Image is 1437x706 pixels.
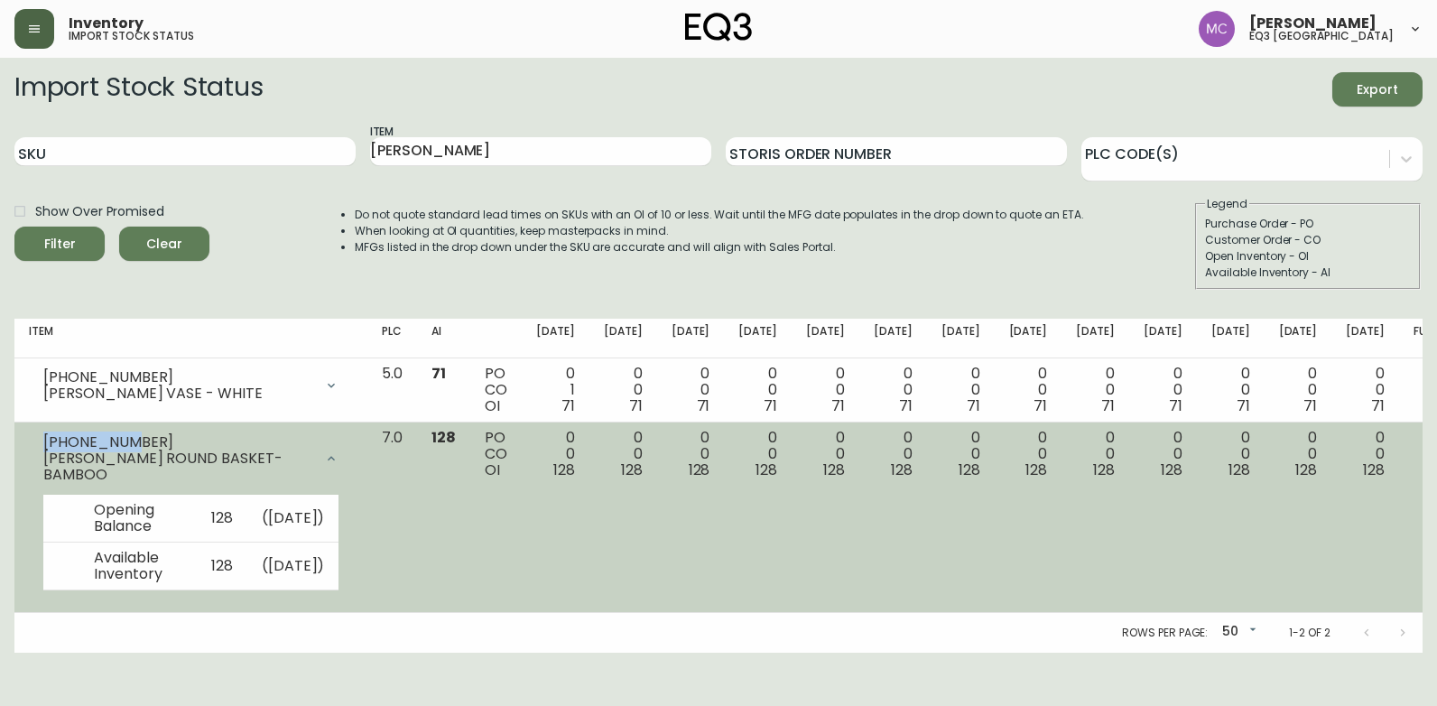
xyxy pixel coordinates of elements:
[1076,366,1115,414] div: 0 0
[522,319,589,358] th: [DATE]
[967,395,980,416] span: 71
[1197,319,1265,358] th: [DATE]
[367,319,417,358] th: PLC
[738,430,777,478] div: 0 0
[1371,395,1385,416] span: 71
[43,369,313,386] div: [PHONE_NUMBER]
[672,430,710,478] div: 0 0
[589,319,657,358] th: [DATE]
[29,366,353,405] div: [PHONE_NUMBER][PERSON_NAME] VASE - WHITE
[1205,196,1249,212] legend: Legend
[14,319,367,358] th: Item
[119,227,209,261] button: Clear
[14,227,105,261] button: Filter
[1093,460,1115,480] span: 128
[1363,460,1385,480] span: 128
[1279,366,1318,414] div: 0 0
[1346,430,1385,478] div: 0 0
[1215,618,1260,647] div: 50
[1346,366,1385,414] div: 0 0
[1347,79,1408,101] span: Export
[764,395,777,416] span: 71
[485,430,507,478] div: PO CO
[561,395,575,416] span: 71
[367,423,417,613] td: 7.0
[1332,72,1423,107] button: Export
[629,395,643,416] span: 71
[134,233,195,255] span: Clear
[657,319,725,358] th: [DATE]
[672,366,710,414] div: 0 0
[1199,11,1235,47] img: 6dbdb61c5655a9a555815750a11666cc
[29,430,353,488] div: [PHONE_NUMBER][PERSON_NAME] ROUND BASKET-BAMBOO
[697,395,710,416] span: 71
[831,395,845,416] span: 71
[1237,395,1250,416] span: 71
[1205,248,1411,265] div: Open Inventory - OI
[1265,319,1332,358] th: [DATE]
[197,495,247,543] td: 128
[1211,366,1250,414] div: 0 0
[685,13,752,42] img: logo
[1249,31,1394,42] h5: eq3 [GEOGRAPHIC_DATA]
[69,31,194,42] h5: import stock status
[247,495,339,543] td: ( [DATE] )
[604,430,643,478] div: 0 0
[959,460,980,480] span: 128
[1009,430,1048,478] div: 0 0
[874,366,913,414] div: 0 0
[536,366,575,414] div: 0 1
[197,542,247,590] td: 128
[891,460,913,480] span: 128
[1205,216,1411,232] div: Purchase Order - PO
[756,460,777,480] span: 128
[485,395,500,416] span: OI
[941,366,980,414] div: 0 0
[1289,625,1330,641] p: 1-2 of 2
[927,319,995,358] th: [DATE]
[995,319,1062,358] th: [DATE]
[1025,460,1047,480] span: 128
[1205,232,1411,248] div: Customer Order - CO
[1122,625,1208,641] p: Rows per page:
[367,358,417,423] td: 5.0
[738,366,777,414] div: 0 0
[431,363,446,384] span: 71
[1249,16,1377,31] span: [PERSON_NAME]
[553,460,575,480] span: 128
[43,434,313,451] div: [PHONE_NUMBER]
[485,366,507,414] div: PO CO
[1062,319,1129,358] th: [DATE]
[1129,319,1197,358] th: [DATE]
[43,386,313,402] div: [PERSON_NAME] VASE - WHITE
[417,319,470,358] th: AI
[1228,460,1250,480] span: 128
[355,223,1084,239] li: When looking at OI quantities, keep masterpacks in mind.
[689,460,710,480] span: 128
[1303,395,1317,416] span: 71
[1144,430,1182,478] div: 0 0
[899,395,913,416] span: 71
[14,72,263,107] h2: Import Stock Status
[69,16,144,31] span: Inventory
[79,495,197,543] td: Opening Balance
[355,207,1084,223] li: Do not quote standard lead times on SKUs with an OI of 10 or less. Wait until the MFG date popula...
[1279,430,1318,478] div: 0 0
[1101,395,1115,416] span: 71
[536,430,575,478] div: 0 0
[621,460,643,480] span: 128
[1169,395,1182,416] span: 71
[1144,366,1182,414] div: 0 0
[823,460,845,480] span: 128
[859,319,927,358] th: [DATE]
[792,319,859,358] th: [DATE]
[604,366,643,414] div: 0 0
[1076,430,1115,478] div: 0 0
[1205,265,1411,281] div: Available Inventory - AI
[431,427,456,448] span: 128
[874,430,913,478] div: 0 0
[355,239,1084,255] li: MFGs listed in the drop down under the SKU are accurate and will align with Sales Portal.
[1211,430,1250,478] div: 0 0
[724,319,792,358] th: [DATE]
[1295,460,1317,480] span: 128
